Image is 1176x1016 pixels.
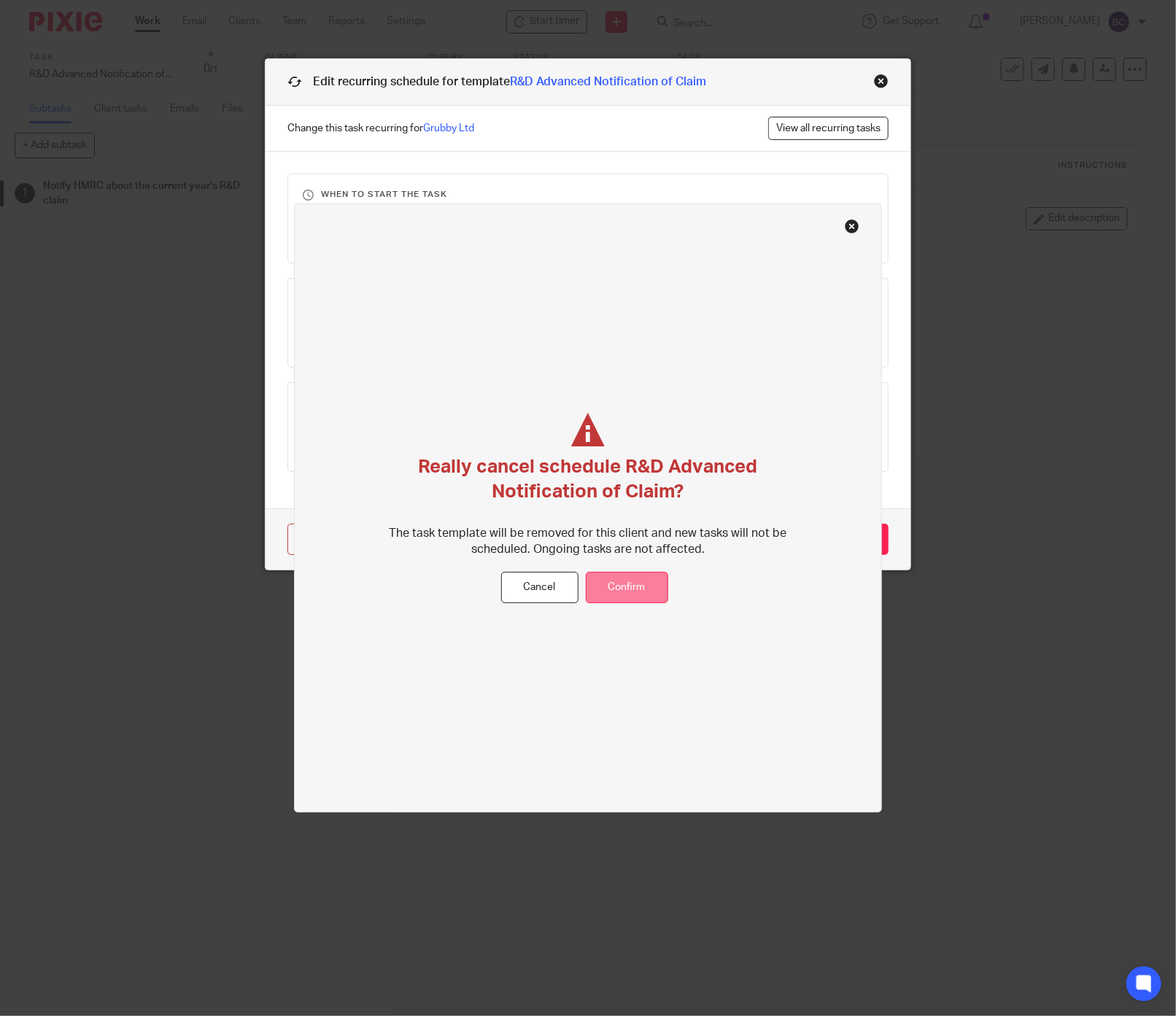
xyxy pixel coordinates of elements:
[287,74,707,90] h1: Edit recurring schedule for template
[383,526,794,557] p: The task template will be removed for this client and new tasks will not be scheduled. Ongoing ta...
[874,74,889,88] div: Close this dialog window
[303,189,874,201] h3: When to start the task
[768,117,889,140] a: View all recurring tasks
[287,524,409,555] a: Cancel schedule
[423,123,474,133] a: Grubby Ltd
[586,572,668,603] button: Confirm
[501,572,579,603] button: Cancel
[510,76,707,88] a: R&D Advanced Notification of Claim
[418,457,757,501] span: Really cancel schedule R&D Advanced Notification of Claim?
[287,121,474,136] span: Change this task recurring for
